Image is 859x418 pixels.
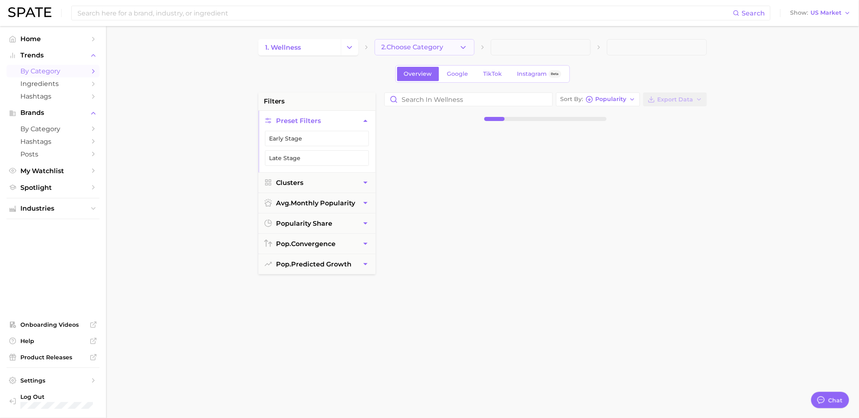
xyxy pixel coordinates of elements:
[20,52,86,59] span: Trends
[7,49,99,62] button: Trends
[20,167,86,175] span: My Watchlist
[658,96,693,103] span: Export Data
[276,260,352,268] span: predicted growth
[375,39,475,55] button: 2.Choose Category
[265,44,301,51] span: 1. wellness
[791,11,808,15] span: Show
[20,354,86,361] span: Product Releases
[276,199,291,207] abbr: average
[811,11,842,15] span: US Market
[7,202,99,215] button: Industries
[7,65,99,77] a: by Category
[7,181,99,194] a: Spotlight
[7,351,99,363] a: Product Releases
[258,234,375,254] button: pop.convergence
[7,319,99,331] a: Onboarding Videos
[20,125,86,133] span: by Category
[258,111,375,131] button: Preset Filters
[8,7,51,17] img: SPATE
[20,138,86,145] span: Hashtags
[385,93,552,106] input: Search in wellness
[264,97,285,106] span: filters
[276,240,291,248] abbr: popularity index
[551,70,559,77] span: Beta
[20,377,86,384] span: Settings
[258,173,375,193] button: Clusters
[258,193,375,213] button: avg.monthly popularity
[477,67,509,81] a: TikTok
[20,35,86,43] span: Home
[7,165,99,177] a: My Watchlist
[77,6,733,20] input: Search here for a brand, industry, or ingredient
[20,393,93,400] span: Log Out
[404,70,432,77] span: Overview
[742,9,765,17] span: Search
[7,33,99,45] a: Home
[484,70,502,77] span: TikTok
[20,67,86,75] span: by Category
[556,92,640,106] button: Sort ByPopularity
[510,67,568,81] a: InstagramBeta
[7,107,99,119] button: Brands
[265,150,369,166] button: Late Stage
[276,117,321,125] span: Preset Filters
[7,391,99,411] a: Log out. Currently logged in with e-mail pryan@sharkninja.com.
[20,337,86,345] span: Help
[276,220,333,227] span: popularity share
[7,77,99,90] a: Ingredients
[258,39,341,55] a: 1. wellness
[20,109,86,117] span: Brands
[7,90,99,103] a: Hashtags
[7,335,99,347] a: Help
[447,70,468,77] span: Google
[265,131,369,146] button: Early Stage
[276,179,304,187] span: Clusters
[7,148,99,161] a: Posts
[20,184,86,191] span: Spotlight
[7,135,99,148] a: Hashtags
[258,213,375,233] button: popularity share
[276,240,336,248] span: convergence
[561,97,583,101] span: Sort By
[20,150,86,158] span: Posts
[440,67,475,81] a: Google
[7,123,99,135] a: by Category
[596,97,627,101] span: Popularity
[341,39,358,55] button: Change Category
[397,67,439,81] a: Overview
[20,205,86,212] span: Industries
[643,92,707,106] button: Export Data
[276,260,291,268] abbr: popularity index
[258,254,375,274] button: pop.predicted growth
[7,374,99,387] a: Settings
[20,80,86,88] span: Ingredients
[517,70,547,77] span: Instagram
[20,321,86,328] span: Onboarding Videos
[382,44,444,51] span: 2. Choose Category
[20,92,86,100] span: Hashtags
[788,8,853,18] button: ShowUS Market
[276,199,356,207] span: monthly popularity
